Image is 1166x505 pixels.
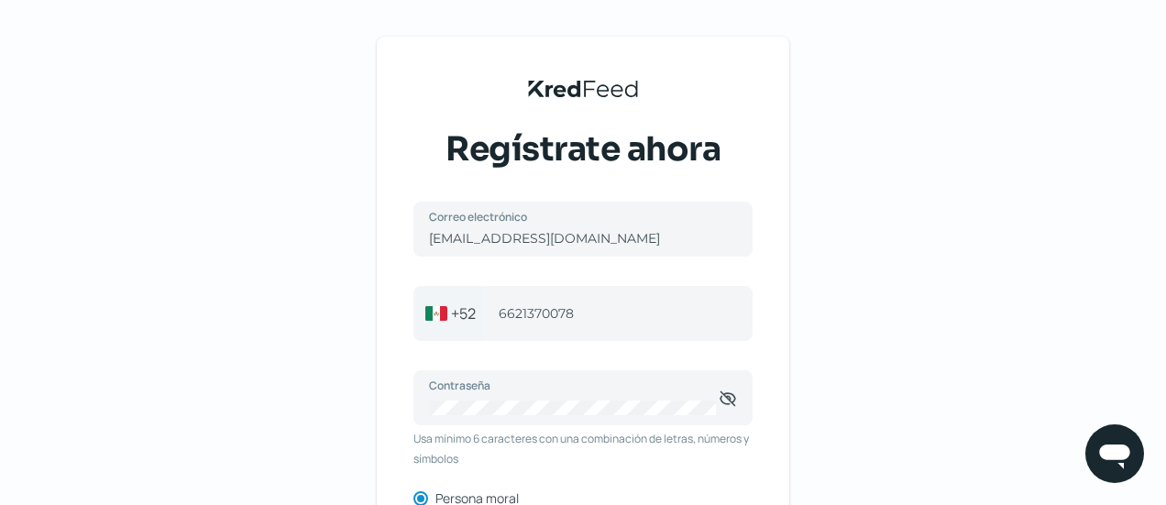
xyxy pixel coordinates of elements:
[451,302,476,324] span: +52
[445,126,720,172] span: Regístrate ahora
[429,209,719,225] label: Correo electrónico
[429,378,719,393] label: Contraseña
[1096,435,1133,472] img: chatIcon
[413,429,753,468] span: Usa mínimo 6 caracteres con una combinación de letras, números y símbolos
[435,492,519,505] label: Persona moral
